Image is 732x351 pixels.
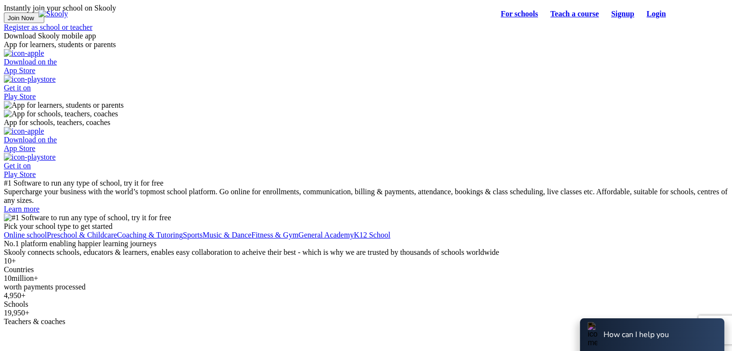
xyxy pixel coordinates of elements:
[203,231,251,239] a: Music & Dance
[4,205,39,213] a: Learn more
[47,231,117,239] a: Preschool & Childcare
[641,7,672,21] a: Login
[4,248,728,257] div: Skooly connects schools, educators & learners, enables easy collaboration to acheive their best -...
[251,231,298,239] a: Fitness & Gym
[4,92,728,101] div: Play Store
[4,40,728,49] div: App for learners, students or parents
[4,257,12,265] span: 10
[4,239,728,248] div: No.1 platform enabling happier learning journeys
[4,231,47,239] a: Online school
[4,300,728,309] div: Schools
[4,170,728,179] div: Play Store
[4,49,44,58] img: icon-apple
[4,127,728,153] a: Download on theApp Store
[4,118,728,127] div: App for schools, teachers, coaches
[4,136,728,144] div: Download on the
[4,257,728,265] div: +
[4,153,56,162] img: icon-playstore
[4,110,118,118] img: App for schools, teachers, coaches
[298,231,354,239] a: General Academy
[580,318,724,351] button: icon-messageHow can I help you
[4,32,728,40] div: Download Skooly mobile app
[4,291,728,300] div: +
[4,75,56,84] img: icon-playstore
[4,213,171,222] img: #1 Software to run any type of school, try it for free
[117,231,183,239] a: Coaching & Tutoring
[4,144,728,153] div: App Store
[4,162,728,170] div: Get it on
[4,317,728,326] div: Teachers & coaches
[4,101,124,110] img: App for learners, students or parents
[4,49,728,75] a: Download on theApp Store
[4,75,728,101] a: Get it onPlay Store
[4,283,728,291] div: worth payments processed
[4,309,728,317] div: +
[4,84,728,92] div: Get it on
[4,274,728,283] div: million+
[4,66,728,75] div: App Store
[4,265,728,274] div: Countries
[4,274,12,282] span: 10
[4,291,21,300] span: 4,950
[604,329,669,340] div: How can I help you
[4,127,44,136] img: icon-apple
[4,179,728,188] div: #1 Software to run any type of school, try it for free
[495,7,544,21] a: For schools
[605,7,641,21] a: Signup
[588,322,597,347] img: icon-message
[4,188,728,205] div: Supercharge your business with the world’s topmost school platform. Go online for enrollments, co...
[544,7,605,21] a: Teach a course
[4,309,25,317] span: 19,950
[4,222,728,231] div: Pick your school type to get started
[4,153,728,179] a: Get it onPlay Store
[4,58,728,66] div: Download on the
[183,231,203,239] a: Sports
[39,10,68,18] img: Skooly
[354,231,390,239] a: K12 School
